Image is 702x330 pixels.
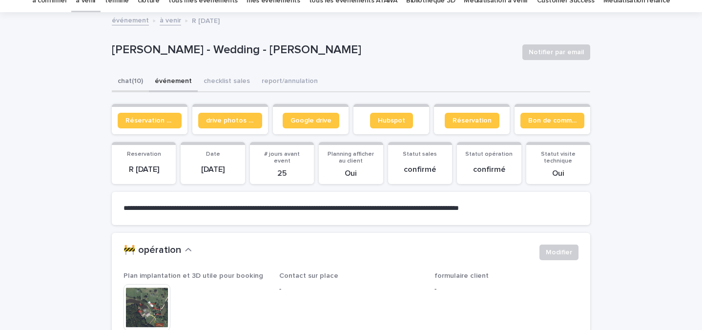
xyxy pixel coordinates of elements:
[256,72,324,92] button: report/annulation
[112,14,149,25] a: événement
[198,113,262,128] a: drive photos coordinateur
[445,113,499,128] a: Réservation
[149,72,198,92] button: événement
[118,165,170,174] p: R [DATE]
[434,284,578,294] p: -
[118,113,182,128] a: Réservation client
[264,151,300,164] span: # jours avant event
[124,245,181,256] h2: 🚧 opération
[370,113,413,128] a: Hubspot
[465,151,513,157] span: Statut opération
[125,117,174,124] span: Réservation client
[290,117,331,124] span: Google drive
[453,117,492,124] span: Réservation
[160,14,181,25] a: à venir
[256,169,308,178] p: 25
[528,117,577,124] span: Bon de commande
[206,151,220,157] span: Date
[192,15,220,25] p: R [DATE]
[463,165,515,174] p: confirmé
[206,117,254,124] span: drive photos coordinateur
[112,43,515,57] p: [PERSON_NAME] - Wedding - [PERSON_NAME]
[520,113,584,128] a: Bon de commande
[541,151,576,164] span: Statut visite technique
[127,151,161,157] span: Reservation
[434,272,489,279] span: formulaire client
[279,272,338,279] span: Contact sur place
[198,72,256,92] button: checklist sales
[378,117,405,124] span: Hubspot
[403,151,437,157] span: Statut sales
[124,272,263,279] span: Plan implantation et 3D utile pour booking
[532,169,584,178] p: Oui
[112,72,149,92] button: chat (10)
[325,169,377,178] p: Oui
[539,245,578,260] button: Modifier
[186,165,239,174] p: [DATE]
[124,245,192,256] button: 🚧 opération
[394,165,446,174] p: confirmé
[279,284,423,294] p: -
[283,113,339,128] a: Google drive
[328,151,374,164] span: Planning afficher au client
[546,247,572,257] span: Modifier
[522,44,590,60] button: Notifier par email
[529,47,584,57] span: Notifier par email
